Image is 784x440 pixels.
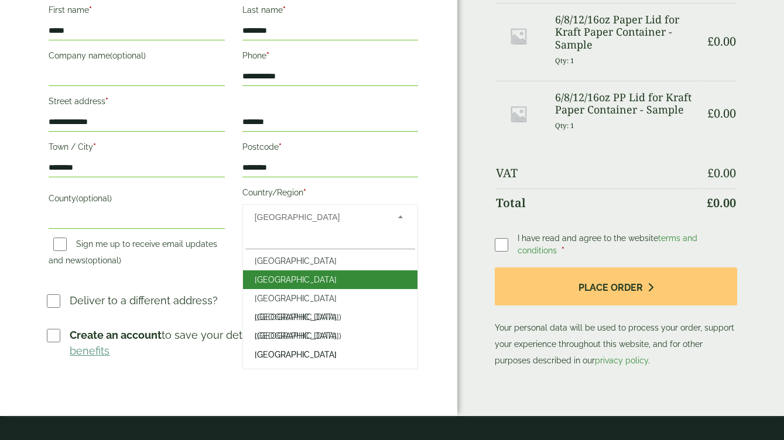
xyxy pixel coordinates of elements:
[243,252,417,270] li: [GEOGRAPHIC_DATA]
[707,33,736,49] bdi: 0.00
[707,105,736,121] bdi: 0.00
[243,289,417,308] li: [GEOGRAPHIC_DATA] ([GEOGRAPHIC_DATA])
[496,13,541,59] img: Placeholder
[243,308,417,326] li: [GEOGRAPHIC_DATA] ([GEOGRAPHIC_DATA]) [GEOGRAPHIC_DATA]
[70,329,406,357] a: account benefits
[555,121,574,130] small: Qty: 1
[707,195,713,211] span: £
[93,142,96,152] abbr: required
[496,91,541,136] img: Placeholder
[707,165,714,181] span: £
[518,233,697,255] a: terms and conditions
[707,105,714,121] span: £
[255,205,382,229] span: Australia
[85,256,121,265] span: (optional)
[70,329,162,341] strong: Create an account
[49,93,224,113] label: Street address
[49,2,224,22] label: First name
[49,47,224,67] label: Company name
[707,33,714,49] span: £
[70,327,420,359] p: to save your details for next time and get
[518,233,697,255] span: I have read and agree to the website
[105,97,108,106] abbr: required
[243,270,417,289] li: [GEOGRAPHIC_DATA] ([GEOGRAPHIC_DATA])
[555,56,574,65] small: Qty: 1
[242,2,418,22] label: Last name
[496,159,699,187] th: VAT
[242,204,418,229] span: Country/Region
[279,142,282,152] abbr: required
[562,246,564,255] abbr: required
[555,13,698,51] h3: 6/8/12/16oz Paper Lid for Kraft Paper Container - Sample
[76,194,112,203] span: (optional)
[555,91,698,116] h3: 6/8/12/16oz PP Lid for Kraft Paper Container - Sample
[303,188,306,197] abbr: required
[49,139,224,159] label: Town / City
[242,184,418,204] label: Country/Region
[49,239,217,269] label: Sign me up to receive email updates and news
[707,165,736,181] bdi: 0.00
[70,293,218,308] p: Deliver to a different address?
[243,326,417,345] li: [GEOGRAPHIC_DATA]
[495,267,737,305] button: Place order
[49,190,224,210] label: County
[89,5,92,15] abbr: required
[595,356,648,365] a: privacy policy
[495,267,737,369] p: Your personal data will be used to process your order, support your experience throughout this we...
[707,195,736,211] bdi: 0.00
[242,139,418,159] label: Postcode
[243,345,417,364] li: [GEOGRAPHIC_DATA]
[110,51,146,60] span: (optional)
[496,188,699,217] th: Total
[242,47,418,67] label: Phone
[283,5,286,15] abbr: required
[243,364,417,383] li: [GEOGRAPHIC_DATA]
[266,51,269,60] abbr: required
[53,238,67,251] input: Sign me up to receive email updates and news(optional)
